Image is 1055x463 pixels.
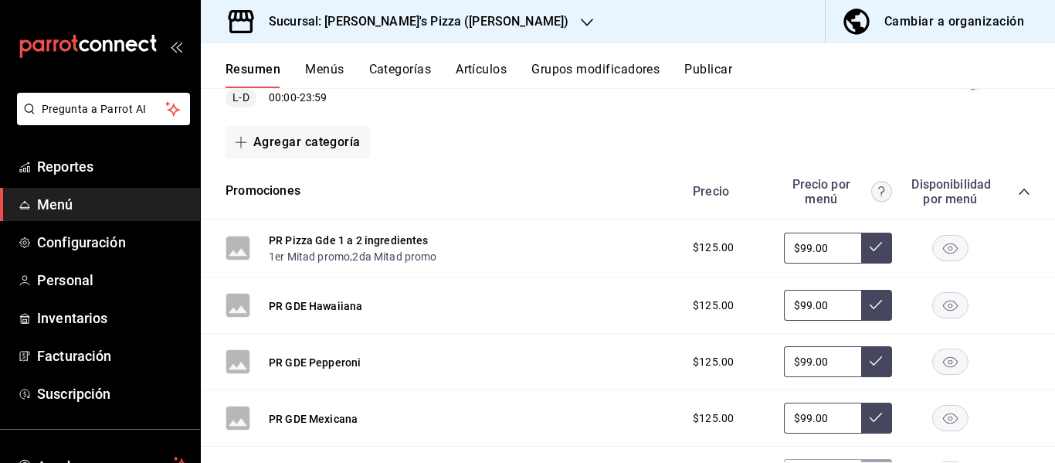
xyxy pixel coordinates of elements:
span: $125.00 [693,410,734,427]
span: Suscripción [37,383,188,404]
span: $125.00 [693,354,734,370]
span: $125.00 [693,298,734,314]
button: PR GDE Pepperoni [269,355,361,370]
button: PR GDE Hawaiiana [269,298,362,314]
button: Categorías [369,62,432,88]
div: 00:00 - 23:59 [226,89,327,107]
button: open_drawer_menu [170,40,182,53]
div: Precio [677,184,776,199]
button: Resumen [226,62,280,88]
button: Promociones [226,182,300,200]
div: navigation tabs [226,62,1055,88]
button: Artículos [456,62,507,88]
span: Personal [37,270,188,291]
button: Publicar [684,62,732,88]
span: Facturación [37,346,188,366]
button: collapse-category-row [1018,186,1030,198]
button: Pregunta a Parrot AI [17,93,190,125]
span: Inventarios [37,308,188,329]
div: , [269,248,437,264]
a: Pregunta a Parrot AI [11,112,190,128]
button: 2da Mitad promo [352,249,436,264]
span: Pregunta a Parrot AI [42,101,166,117]
input: Sin ajuste [784,290,861,321]
button: Grupos modificadores [531,62,660,88]
div: Disponibilidad por menú [911,177,989,206]
button: Agregar categoría [226,126,370,158]
button: PR Pizza Gde 1 a 2 ingredientes [269,233,429,248]
span: L-D [226,90,255,106]
div: Precio por menú [784,177,892,206]
span: $125.00 [693,240,734,256]
button: 1er Mitad promo [269,249,350,264]
button: Menús [305,62,344,88]
span: Menú [37,194,188,215]
input: Sin ajuste [784,233,861,264]
input: Sin ajuste [784,403,861,434]
input: Sin ajuste [784,346,861,377]
span: Reportes [37,156,188,177]
div: Cambiar a organización [884,11,1024,32]
span: Configuración [37,232,188,253]
h3: Sucursal: [PERSON_NAME]'s Pizza ([PERSON_NAME]) [256,12,568,31]
button: PR GDE Mexicana [269,411,358,427]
